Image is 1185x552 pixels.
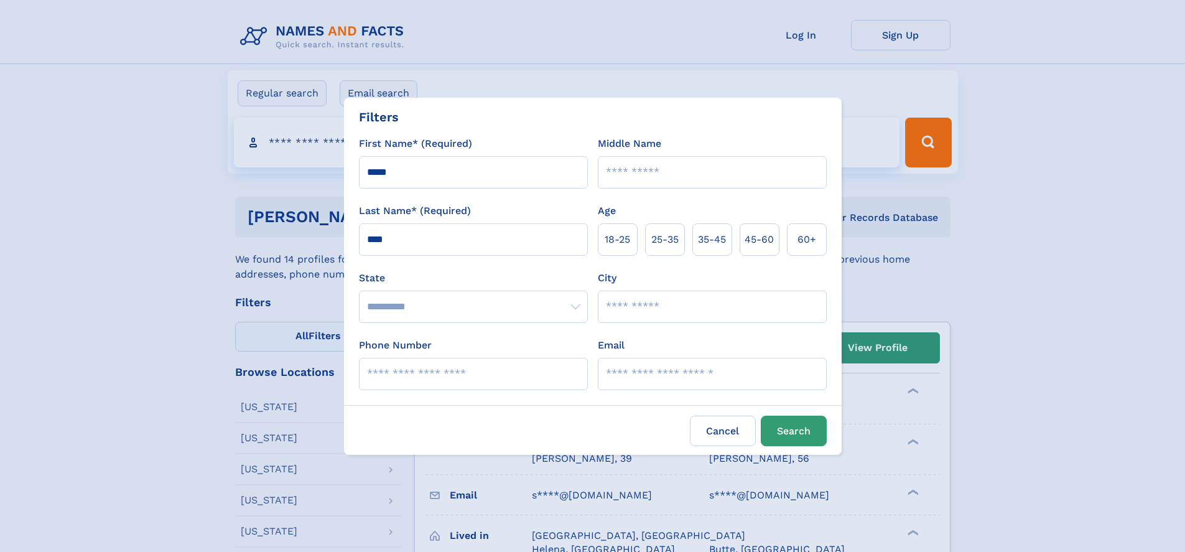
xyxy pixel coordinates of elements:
[359,338,432,353] label: Phone Number
[598,271,616,286] label: City
[598,338,625,353] label: Email
[605,232,630,247] span: 18‑25
[690,416,756,446] label: Cancel
[359,108,399,126] div: Filters
[698,232,726,247] span: 35‑45
[761,416,827,446] button: Search
[745,232,774,247] span: 45‑60
[651,232,679,247] span: 25‑35
[359,203,471,218] label: Last Name* (Required)
[359,271,588,286] label: State
[797,232,816,247] span: 60+
[598,203,616,218] label: Age
[598,136,661,151] label: Middle Name
[359,136,472,151] label: First Name* (Required)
